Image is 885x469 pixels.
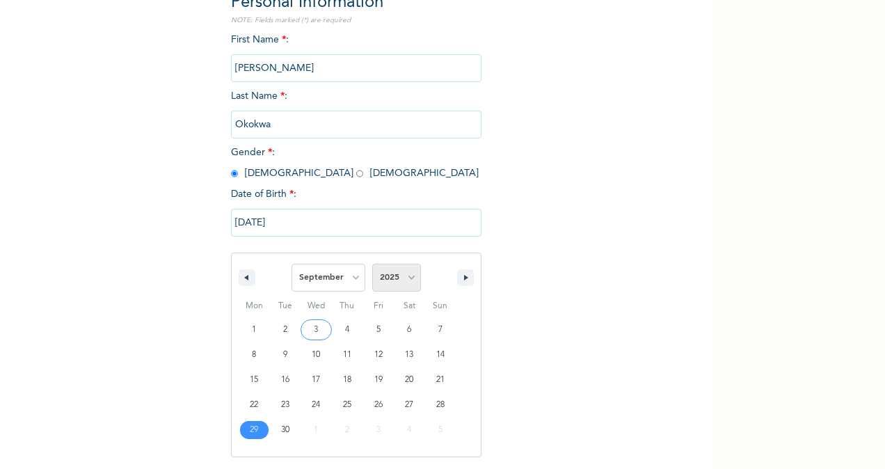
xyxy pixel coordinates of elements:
[239,418,270,443] button: 29
[424,342,456,367] button: 14
[332,295,363,317] span: Thu
[405,392,413,418] span: 27
[231,15,481,26] p: NOTE: Fields marked (*) are required
[374,392,383,418] span: 26
[345,317,349,342] span: 4
[362,317,394,342] button: 5
[239,295,270,317] span: Mon
[252,317,256,342] span: 1
[394,342,425,367] button: 13
[239,367,270,392] button: 15
[231,54,481,82] input: Enter your first name
[270,317,301,342] button: 2
[362,392,394,418] button: 26
[270,342,301,367] button: 9
[231,91,481,129] span: Last Name :
[312,392,320,418] span: 24
[394,317,425,342] button: 6
[270,295,301,317] span: Tue
[270,367,301,392] button: 16
[394,392,425,418] button: 27
[436,392,445,418] span: 28
[332,367,363,392] button: 18
[301,317,332,342] button: 3
[231,209,481,237] input: DD-MM-YYYY
[436,342,445,367] span: 14
[362,367,394,392] button: 19
[283,317,287,342] span: 2
[436,367,445,392] span: 21
[407,317,411,342] span: 6
[424,367,456,392] button: 21
[270,392,301,418] button: 23
[250,392,258,418] span: 22
[424,392,456,418] button: 28
[281,418,289,443] span: 30
[362,342,394,367] button: 12
[332,392,363,418] button: 25
[231,148,479,178] span: Gender : [DEMOGRAPHIC_DATA] [DEMOGRAPHIC_DATA]
[376,317,381,342] span: 5
[332,317,363,342] button: 4
[394,295,425,317] span: Sat
[281,392,289,418] span: 23
[283,342,287,367] span: 9
[343,392,351,418] span: 25
[332,342,363,367] button: 11
[270,418,301,443] button: 30
[312,342,320,367] span: 10
[343,367,351,392] span: 18
[231,187,296,202] span: Date of Birth :
[312,367,320,392] span: 17
[301,392,332,418] button: 24
[231,111,481,138] input: Enter your last name
[252,342,256,367] span: 8
[424,317,456,342] button: 7
[239,317,270,342] button: 1
[424,295,456,317] span: Sun
[394,367,425,392] button: 20
[250,418,258,443] span: 29
[314,317,318,342] span: 3
[438,317,442,342] span: 7
[301,367,332,392] button: 17
[374,342,383,367] span: 12
[301,295,332,317] span: Wed
[231,35,481,73] span: First Name :
[239,342,270,367] button: 8
[301,342,332,367] button: 10
[362,295,394,317] span: Fri
[343,342,351,367] span: 11
[374,367,383,392] span: 19
[405,342,413,367] span: 13
[405,367,413,392] span: 20
[239,392,270,418] button: 22
[250,367,258,392] span: 15
[281,367,289,392] span: 16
